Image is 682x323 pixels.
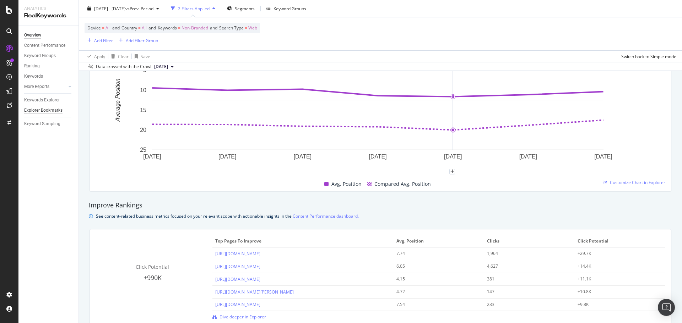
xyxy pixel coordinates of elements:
div: Add Filter Group [126,37,158,43]
span: = [245,25,247,31]
div: Analytics [24,6,73,12]
span: Clicks [487,238,570,244]
span: Web [248,23,257,33]
a: Keyword Sampling [24,120,74,128]
div: More Reports [24,83,49,90]
div: Keywords [24,73,43,80]
a: [URL][DOMAIN_NAME] [215,301,260,307]
div: Clear [118,53,129,59]
span: = [178,25,180,31]
button: Clear [108,51,129,62]
span: Dive deeper in Explorer [220,314,266,320]
div: +10.8K [578,289,654,295]
a: Customize Chart in Explorer [603,179,665,185]
span: +990K [144,273,162,282]
span: Device [87,25,101,31]
div: Keyword Sampling [24,120,60,128]
div: plus [449,169,455,174]
a: [URL][DOMAIN_NAME] [215,263,260,269]
span: Country [121,25,137,31]
div: Data crossed with the Crawl [96,63,151,70]
div: Keyword Groups [24,52,56,60]
div: Save [141,53,150,59]
span: Avg. Position [331,180,362,188]
div: info banner [89,212,672,220]
span: = [102,25,104,31]
div: +14.4K [578,263,654,269]
text: [DATE] [369,153,386,159]
text: Average Position [115,78,121,122]
text: [DATE] [143,153,161,159]
a: Keywords [24,73,74,80]
div: Keywords Explorer [24,96,60,104]
a: Dive deeper in Explorer [212,314,266,320]
button: 2 Filters Applied [168,3,218,14]
button: Save [132,51,150,62]
span: All [105,23,110,33]
div: 6.05 [396,263,473,269]
span: All [142,23,147,33]
div: +29.7K [578,250,654,257]
button: Keyword Groups [264,3,309,14]
div: Overview [24,32,41,39]
span: Search Type [219,25,244,31]
div: +11.1K [578,276,654,282]
button: Add Filter Group [116,36,158,45]
span: Click Potential [136,263,169,270]
span: Avg. Position [396,238,480,244]
text: [DATE] [444,153,462,159]
a: [URL][DOMAIN_NAME][PERSON_NAME] [215,289,294,295]
text: 5 [143,67,146,73]
a: [URL][DOMAIN_NAME] [215,276,260,282]
div: Apply [94,53,105,59]
svg: A chart. [96,46,660,172]
a: Keyword Groups [24,52,74,60]
div: +9.8K [578,301,654,308]
span: Top pages to improve [215,238,389,244]
text: [DATE] [519,153,537,159]
div: Ranking [24,62,40,70]
button: Add Filter [85,36,113,45]
div: Add Filter [94,37,113,43]
text: 20 [140,127,146,133]
text: [DATE] [294,153,312,159]
div: Open Intercom Messenger [658,299,675,316]
a: More Reports [24,83,66,90]
span: and [148,25,156,31]
span: and [112,25,120,31]
a: Content Performance dashboard. [293,212,359,220]
span: Compared Avg. Position [374,180,431,188]
div: Switch back to Simple mode [621,53,676,59]
button: [DATE] - [DATE]vsPrev. Period [85,3,162,14]
text: 15 [140,107,146,113]
span: Segments [235,5,255,11]
text: 25 [140,147,146,153]
a: Keywords Explorer [24,96,74,104]
span: [DATE] - [DATE] [94,5,125,11]
span: Click Potential [578,238,661,244]
div: See content-related business metrics focused on your relevant scope with actionable insights in the [96,212,359,220]
a: Overview [24,32,74,39]
div: 7.54 [396,301,473,308]
button: Segments [224,3,258,14]
button: Switch back to Simple mode [618,51,676,62]
button: [DATE] [151,62,177,71]
span: = [138,25,141,31]
span: and [210,25,217,31]
a: Ranking [24,62,74,70]
span: vs Prev. Period [125,5,153,11]
span: Keywords [158,25,177,31]
a: Content Performance [24,42,74,49]
text: 10 [140,87,146,93]
span: 2025 Sep. 16th [154,63,168,70]
div: 1,964 [487,250,563,257]
span: Non-Branded [182,23,208,33]
div: 147 [487,289,563,295]
div: Improve Rankings [89,201,672,210]
a: Explorer Bookmarks [24,107,74,114]
div: 7.74 [396,250,473,257]
div: 2 Filters Applied [178,5,210,11]
div: RealKeywords [24,12,73,20]
text: [DATE] [218,153,236,159]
